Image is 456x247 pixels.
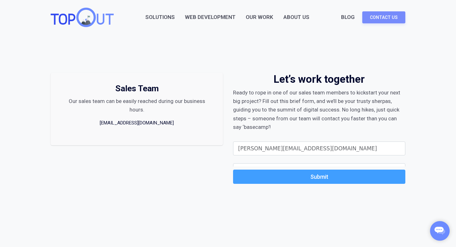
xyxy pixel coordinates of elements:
div: Our sales team can be easily reached during our business hours. [61,97,213,114]
a: [EMAIL_ADDRESS][DOMAIN_NAME] [99,119,175,127]
h4: Let’s work together [274,73,365,86]
a: Blog [341,13,355,21]
div: Ready to rope in one of our sales team members to kickstart your next big project? Fill out this ... [233,88,405,131]
input: email [233,142,405,155]
h5: Sales Team [115,83,159,94]
a: Solutions [145,13,175,21]
a: Web Development [185,13,236,21]
a: Contact Us [362,11,405,23]
div: About Us [283,13,309,21]
a: Our Work [246,13,273,21]
button: Submit [233,170,405,184]
input: Phone [233,163,405,177]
